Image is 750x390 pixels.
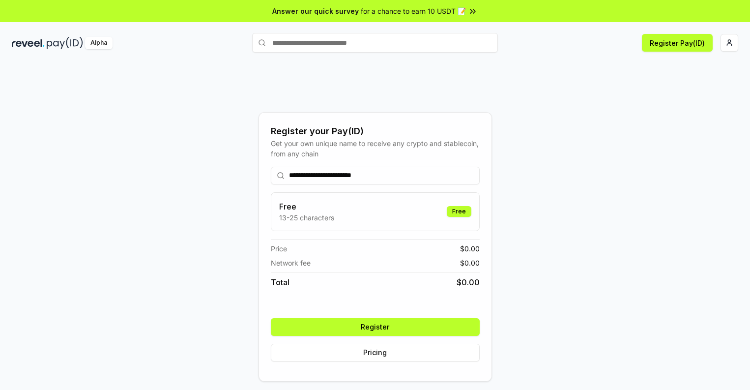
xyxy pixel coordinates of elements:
[271,124,480,138] div: Register your Pay(ID)
[642,34,713,52] button: Register Pay(ID)
[85,37,113,49] div: Alpha
[271,276,289,288] span: Total
[47,37,83,49] img: pay_id
[279,201,334,212] h3: Free
[271,344,480,361] button: Pricing
[279,212,334,223] p: 13-25 characters
[460,258,480,268] span: $ 0.00
[447,206,471,217] div: Free
[361,6,466,16] span: for a chance to earn 10 USDT 📝
[271,138,480,159] div: Get your own unique name to receive any crypto and stablecoin, from any chain
[12,37,45,49] img: reveel_dark
[271,243,287,254] span: Price
[271,318,480,336] button: Register
[271,258,311,268] span: Network fee
[272,6,359,16] span: Answer our quick survey
[460,243,480,254] span: $ 0.00
[457,276,480,288] span: $ 0.00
